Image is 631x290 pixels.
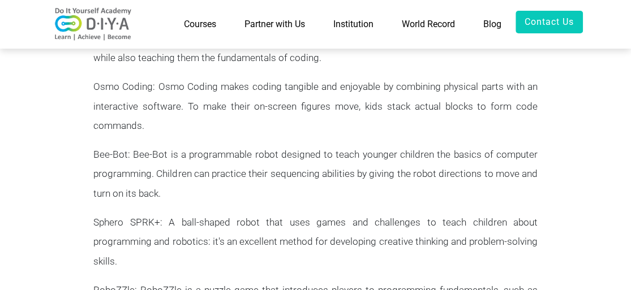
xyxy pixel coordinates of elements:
a: Partner with Us [230,11,319,38]
a: Courses [170,11,230,38]
a: Blog [469,11,516,38]
a: Institution [319,11,388,38]
a: Contact Us [516,11,583,33]
p: Bee-Bot: Bee-Bot is a programmable robot designed to teach younger children the basics of compute... [93,145,538,203]
img: logo-v2.png [48,7,139,41]
a: World Record [388,11,469,38]
p: Sphero SPRK+: A ball-shaped robot that uses games and challenges to teach children about programm... [93,213,538,271]
p: Osmo Coding: Osmo Coding makes coding tangible and enjoyable by combining physical parts with an ... [93,77,538,135]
